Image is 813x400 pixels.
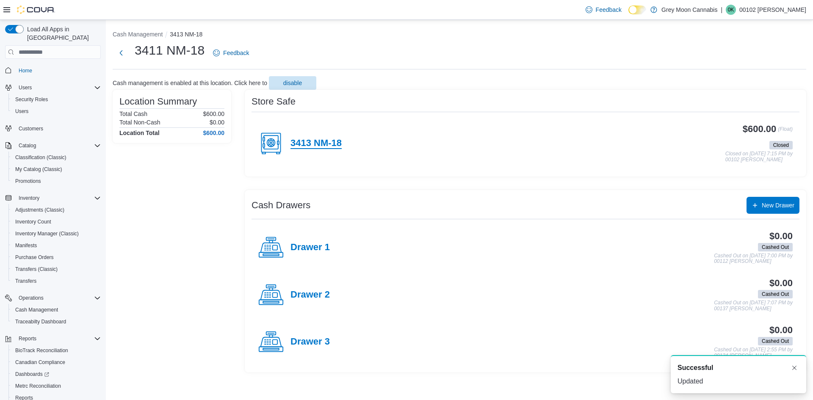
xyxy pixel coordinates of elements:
button: Users [2,82,104,94]
div: 00102 Kristian Serna [726,5,736,15]
span: Canadian Compliance [12,357,101,367]
h4: Drawer 2 [290,290,330,301]
a: Customers [15,124,47,134]
a: Dashboards [8,368,104,380]
button: BioTrack Reconciliation [8,345,104,356]
span: Traceabilty Dashboard [15,318,66,325]
button: Inventory Manager (Classic) [8,228,104,240]
span: Metrc Reconciliation [12,381,101,391]
span: Reports [15,334,101,344]
a: Home [15,66,36,76]
span: Operations [15,293,101,303]
button: Traceabilty Dashboard [8,316,104,328]
span: Cashed Out [758,337,793,345]
a: Transfers [12,276,40,286]
span: Transfers (Classic) [12,264,101,274]
p: Cashed Out on [DATE] 2:55 PM by 00134 [PERSON_NAME] [714,347,793,359]
span: Cashed Out [758,290,793,298]
span: Adjustments (Classic) [15,207,64,213]
a: Purchase Orders [12,252,57,262]
span: Closed [773,141,789,149]
h4: Drawer 3 [290,337,330,348]
span: Catalog [15,141,101,151]
span: Home [19,67,32,74]
p: (Float) [778,124,793,139]
span: Canadian Compliance [15,359,65,366]
button: 3413 NM-18 [170,31,202,38]
a: Users [12,106,32,116]
span: Cashed Out [762,243,789,251]
button: Classification (Classic) [8,152,104,163]
button: Reports [15,334,40,344]
button: Manifests [8,240,104,251]
a: Inventory Manager (Classic) [12,229,82,239]
span: Security Roles [12,94,101,105]
span: Transfers [15,278,36,284]
button: Inventory [15,193,43,203]
button: Operations [2,292,104,304]
button: Dismiss toast [789,363,799,373]
a: Adjustments (Classic) [12,205,68,215]
span: Inventory [15,193,101,203]
span: Home [15,65,101,75]
span: Purchase Orders [15,254,54,261]
h3: $0.00 [769,278,793,288]
button: Metrc Reconciliation [8,380,104,392]
p: 00102 [PERSON_NAME] [739,5,806,15]
a: Feedback [582,1,625,18]
h3: $600.00 [743,124,776,134]
p: Grey Moon Cannabis [661,5,717,15]
span: Closed [769,141,793,149]
h3: Store Safe [252,97,296,107]
span: Classification (Classic) [15,154,66,161]
span: Inventory Manager (Classic) [15,230,79,237]
span: Users [15,108,28,115]
span: disable [283,79,302,87]
h3: Location Summary [119,97,197,107]
button: Home [2,64,104,76]
a: Cash Management [12,305,61,315]
a: Inventory Count [12,217,55,227]
h4: Location Total [119,130,160,136]
button: Purchase Orders [8,251,104,263]
button: Operations [15,293,47,303]
h4: 3413 NM-18 [290,138,342,149]
a: Manifests [12,240,40,251]
p: Cash management is enabled at this location. Click here to [113,80,267,86]
button: Reports [2,333,104,345]
span: New Drawer [762,201,794,210]
a: Traceabilty Dashboard [12,317,69,327]
span: Catalog [19,142,36,149]
p: Cashed Out on [DATE] 7:00 PM by 00112 [PERSON_NAME] [714,253,793,265]
button: Promotions [8,175,104,187]
button: Users [8,105,104,117]
span: Feedback [223,49,249,57]
a: Promotions [12,176,44,186]
button: Transfers [8,275,104,287]
span: Load All Apps in [GEOGRAPHIC_DATA] [24,25,101,42]
span: Reports [19,335,36,342]
span: Promotions [15,178,41,185]
span: Inventory Count [15,218,51,225]
h6: Total Cash [119,110,147,117]
span: Transfers [12,276,101,286]
span: Cash Management [12,305,101,315]
nav: An example of EuiBreadcrumbs [113,30,806,40]
button: Catalog [2,140,104,152]
h3: $0.00 [769,231,793,241]
div: Updated [677,376,799,386]
a: My Catalog (Classic) [12,164,66,174]
p: | [721,5,722,15]
h4: Drawer 1 [290,242,330,253]
span: Traceabilty Dashboard [12,317,101,327]
p: Closed on [DATE] 7:15 PM by 00102 [PERSON_NAME] [725,151,793,163]
span: Dashboards [12,369,101,379]
button: Users [15,83,35,93]
span: Cashed Out [758,243,793,251]
h6: Total Non-Cash [119,119,160,126]
span: My Catalog (Classic) [15,166,62,173]
span: Adjustments (Classic) [12,205,101,215]
span: Cashed Out [762,337,789,345]
span: Inventory Count [12,217,101,227]
button: Adjustments (Classic) [8,204,104,216]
